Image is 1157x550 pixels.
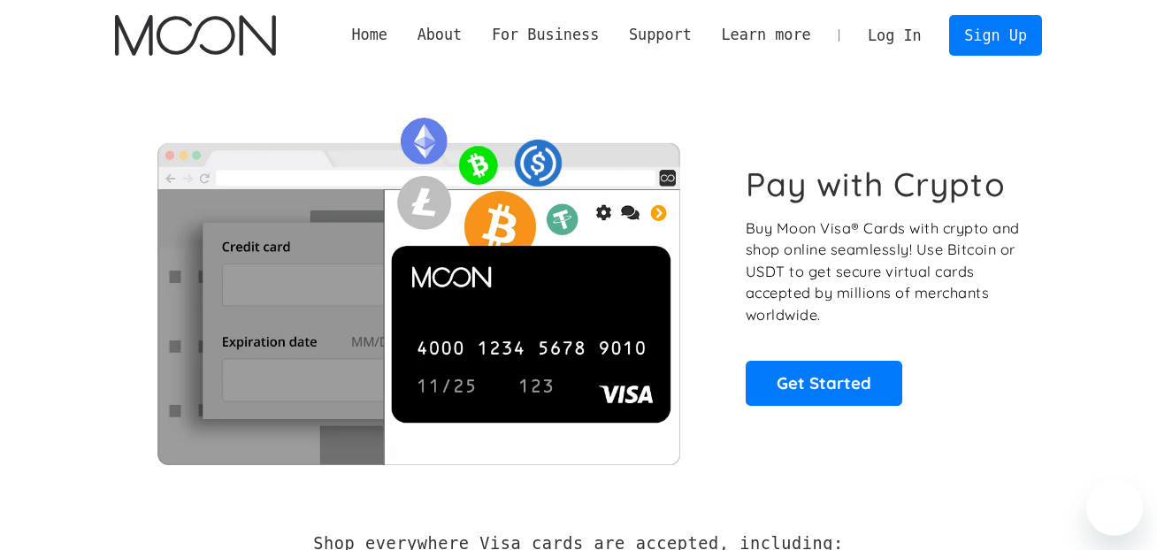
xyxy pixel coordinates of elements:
[629,24,692,46] div: Support
[115,15,275,56] a: home
[115,105,721,464] img: Moon Cards let you spend your crypto anywhere Visa is accepted.
[492,24,599,46] div: For Business
[402,24,477,46] div: About
[477,24,614,46] div: For Business
[614,24,706,46] div: Support
[418,24,463,46] div: About
[707,24,826,46] div: Learn more
[115,15,275,56] img: Moon Logo
[746,164,1006,204] h1: Pay with Crypto
[746,218,1023,326] p: Buy Moon Visa® Cards with crypto and shop online seamlessly! Use Bitcoin or USDT to get secure vi...
[1086,479,1143,536] iframe: 启动消息传送窗口的按钮
[746,361,902,405] a: Get Started
[853,16,936,55] a: Log In
[949,15,1041,55] a: Sign Up
[721,24,810,46] div: Learn more
[337,24,402,46] a: Home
